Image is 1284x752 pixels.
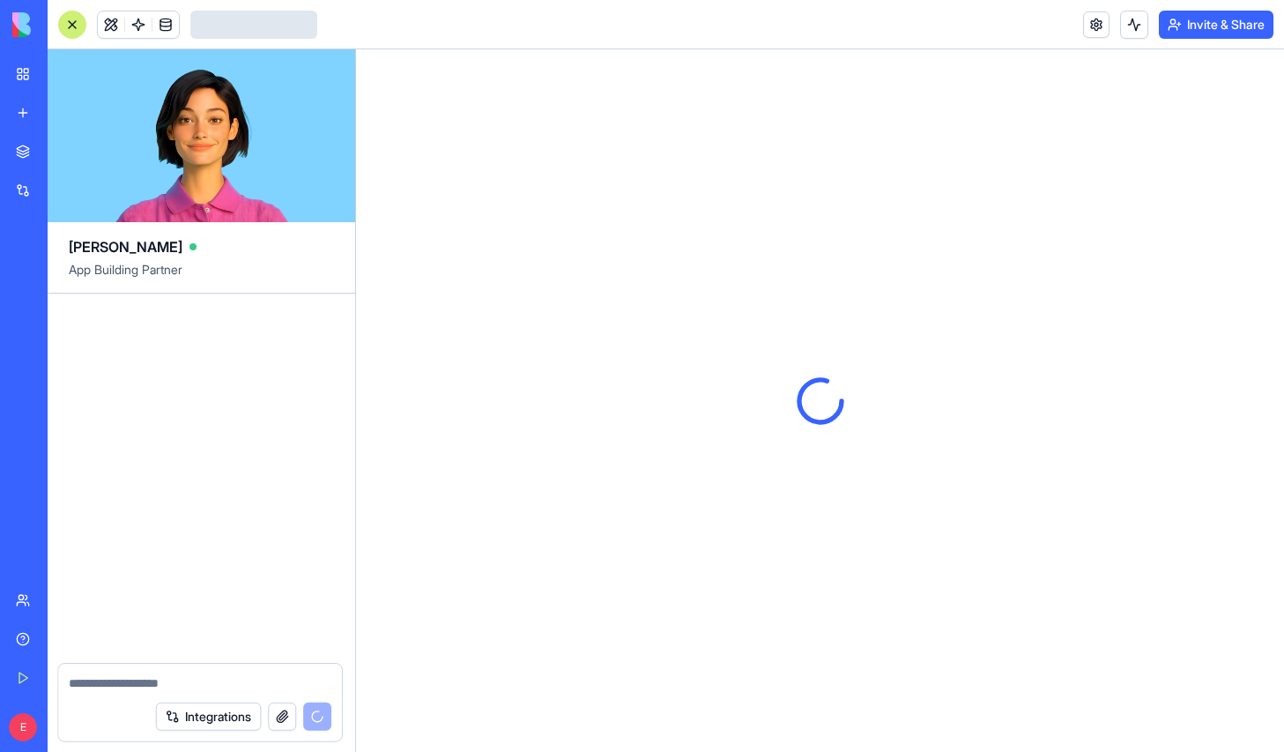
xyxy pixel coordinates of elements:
[12,12,122,37] img: logo
[69,236,182,257] span: [PERSON_NAME]
[69,261,334,293] span: App Building Partner
[1159,11,1273,39] button: Invite & Share
[156,703,262,731] button: Integrations
[9,713,37,741] span: E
